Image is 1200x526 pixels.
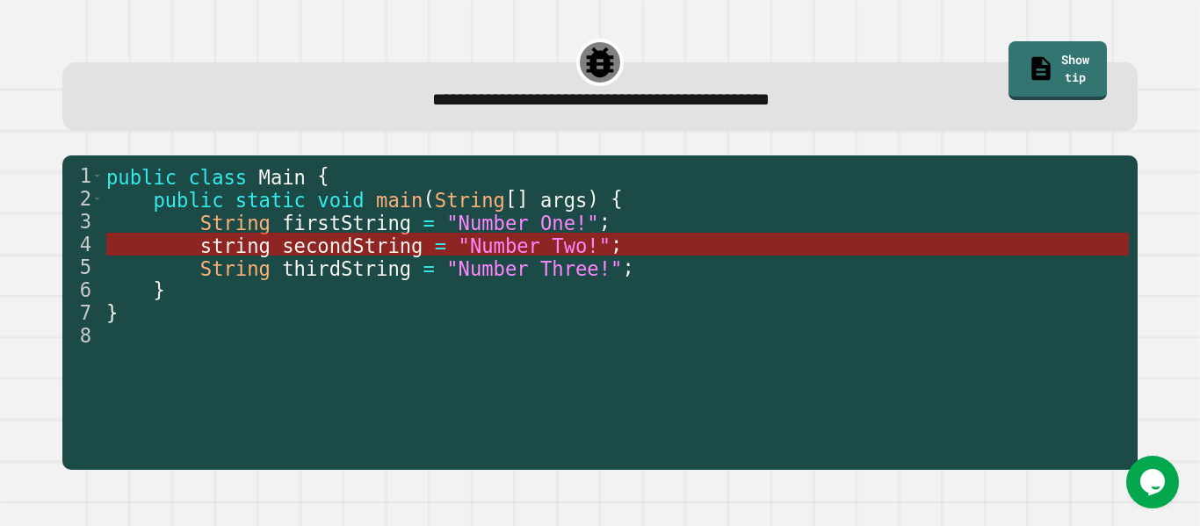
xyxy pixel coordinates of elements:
span: args [540,188,587,211]
span: public [153,188,223,211]
span: main [376,188,423,211]
span: firstString [282,211,411,234]
span: Toggle code folding, rows 2 through 6 [92,187,102,210]
span: "Number One!" [446,211,599,234]
span: "Number Three!" [446,256,622,279]
span: static [235,188,306,211]
span: = [435,234,446,256]
a: Show tip [1008,41,1107,100]
div: 1 [62,164,103,187]
div: 8 [62,324,103,347]
span: void [317,188,364,211]
span: thirdString [282,256,411,279]
span: string [200,234,271,256]
span: "Number Two!" [459,234,611,256]
div: 5 [62,256,103,278]
iframe: chat widget [1126,456,1182,508]
span: Main [259,165,306,188]
div: 7 [62,301,103,324]
span: Toggle code folding, rows 1 through 7 [92,164,102,187]
span: = [423,211,434,234]
span: secondString [282,234,423,256]
span: String [200,211,271,234]
div: 4 [62,233,103,256]
span: String [435,188,505,211]
span: = [423,256,434,279]
div: 3 [62,210,103,233]
div: 2 [62,187,103,210]
span: public [106,165,177,188]
span: String [200,256,271,279]
div: 6 [62,278,103,301]
span: class [188,165,247,188]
